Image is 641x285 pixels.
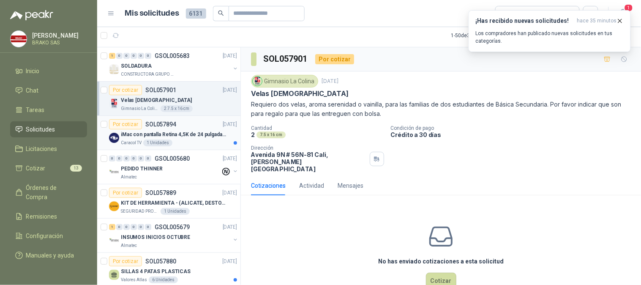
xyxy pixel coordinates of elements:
span: search [218,10,224,16]
p: Velas [DEMOGRAPHIC_DATA] [121,96,192,104]
p: [DATE] [223,86,237,94]
h3: SOL057901 [263,52,308,66]
div: 7.5 x 16 cm [256,132,286,138]
p: Dirección [251,145,366,151]
p: SOL057889 [145,190,176,196]
p: Cantidad [251,125,384,131]
a: 1 0 0 0 0 0 GSOL005683[DATE] Company LogoSOLDADURACONSTRUCTORA GRUPO FIP [109,51,239,78]
a: Cotizar13 [10,160,87,176]
span: 13 [70,165,82,172]
p: KIT DE HERRAMIENTA - (ALICATE, DESTORNILLADOR,LLAVE DE EXPANSION, CRUCETA,LLAVE FIJA) [121,199,226,207]
p: GSOL005683 [155,53,190,59]
p: Gimnasio La Colina [121,105,159,112]
div: 0 [116,53,123,59]
a: 1 0 0 0 0 0 GSOL005679[DATE] Company LogoINSUMOS INICIOS OCTUBREAlmatec [109,222,239,249]
a: Inicio [10,63,87,79]
p: GSOL005679 [155,224,190,230]
div: 0 [145,224,151,230]
div: Cotizaciones [251,181,286,190]
a: Por cotizarSOL057901[DATE] Company LogoVelas [DEMOGRAPHIC_DATA]Gimnasio La Colina2 7.5 x 16 cm [97,82,240,116]
span: 1 [624,4,633,12]
a: Chat [10,82,87,99]
div: Por cotizar [109,256,142,266]
p: CONSTRUCTORA GRUPO FIP [121,71,174,78]
span: Tareas [26,105,45,115]
a: Remisiones [10,208,87,225]
div: 0 [116,156,123,162]
p: [DATE] [223,223,237,231]
p: INSUMOS INICIOS OCTUBRE [121,233,190,241]
p: PEDIDO THINNER [121,165,163,173]
p: Requiero dos velas, aroma serenidad o vainilla, para las familias de dos estudiantes de Básica Se... [251,100,631,118]
div: Por cotizar [109,85,142,95]
img: Company Logo [11,31,27,47]
h1: Mis solicitudes [125,7,179,19]
span: hace 35 minutos [577,17,617,25]
h3: ¡Has recibido nuevas solicitudes! [476,17,574,25]
span: Solicitudes [26,125,55,134]
a: 0 0 0 0 0 0 GSOL005680[DATE] Company LogoPEDIDO THINNERAlmatec [109,153,239,181]
a: Solicitudes [10,121,87,137]
span: Cotizar [26,164,46,173]
div: Por cotizar [109,119,142,129]
div: 0 [123,224,130,230]
img: Company Logo [109,99,119,109]
h3: No has enviado cotizaciones a esta solicitud [378,257,504,266]
a: Por cotizarSOL057894[DATE] Company LogoiMac con pantalla Retina 4,5K de 24 pulgadas M4Caracol TV1... [97,116,240,150]
span: Chat [26,86,39,95]
div: 0 [131,156,137,162]
p: [DATE] [223,121,237,129]
a: Órdenes de Compra [10,180,87,205]
div: Gimnasio La Colina [251,75,318,88]
p: Condición de pago [391,125,638,131]
div: 0 [123,156,130,162]
span: Remisiones [26,212,57,221]
p: Valores Atlas [121,277,147,283]
p: [DATE] [223,189,237,197]
p: iMac con pantalla Retina 4,5K de 24 pulgadas M4 [121,131,226,139]
div: 1 [109,224,115,230]
p: SOL057894 [145,121,176,127]
button: ¡Has recibido nuevas solicitudes!hace 35 minutos Los compradores han publicado nuevas solicitudes... [469,10,631,52]
p: GSOL005680 [155,156,190,162]
p: [DATE] [223,52,237,60]
img: Logo peakr [10,10,53,20]
div: 0 [145,53,151,59]
p: Caracol TV [121,140,142,146]
span: Manuales y ayuda [26,251,74,260]
div: Por cotizar [315,54,354,64]
span: 6131 [186,8,206,19]
div: 1 Unidades [161,208,190,215]
p: Almatec [121,174,137,181]
div: 1 [109,53,115,59]
div: 0 [138,53,144,59]
div: Por cotizar [109,188,142,198]
div: Todas [501,9,518,18]
div: 1 Unidades [143,140,172,146]
div: 0 [131,53,137,59]
div: 0 [145,156,151,162]
a: Licitaciones [10,141,87,157]
span: Licitaciones [26,144,57,153]
div: 6 Unidades [149,277,178,283]
p: Los compradores han publicado nuevas solicitudes en tus categorías. [476,30,624,45]
a: Manuales y ayuda [10,247,87,263]
a: Por cotizarSOL057889[DATE] Company LogoKIT DE HERRAMIENTA - (ALICATE, DESTORNILLADOR,LLAVE DE EXP... [97,184,240,219]
img: Company Logo [109,201,119,211]
p: [PERSON_NAME] [32,33,85,38]
img: Company Logo [109,64,119,74]
a: Configuración [10,228,87,244]
p: [DATE] [322,77,338,85]
p: BRAKO SAS [32,40,85,45]
div: Actividad [299,181,324,190]
div: 0 [138,224,144,230]
div: Mensajes [338,181,363,190]
p: [DATE] [223,155,237,163]
p: SEGURIDAD PROVISER LTDA [121,208,159,215]
img: Company Logo [253,77,262,86]
div: 0 [109,156,115,162]
span: Inicio [26,66,40,76]
p: Velas [DEMOGRAPHIC_DATA] [251,89,349,98]
p: Avenida 9N # 56N-81 Cali , [PERSON_NAME][GEOGRAPHIC_DATA] [251,151,366,173]
p: [DATE] [223,258,237,266]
